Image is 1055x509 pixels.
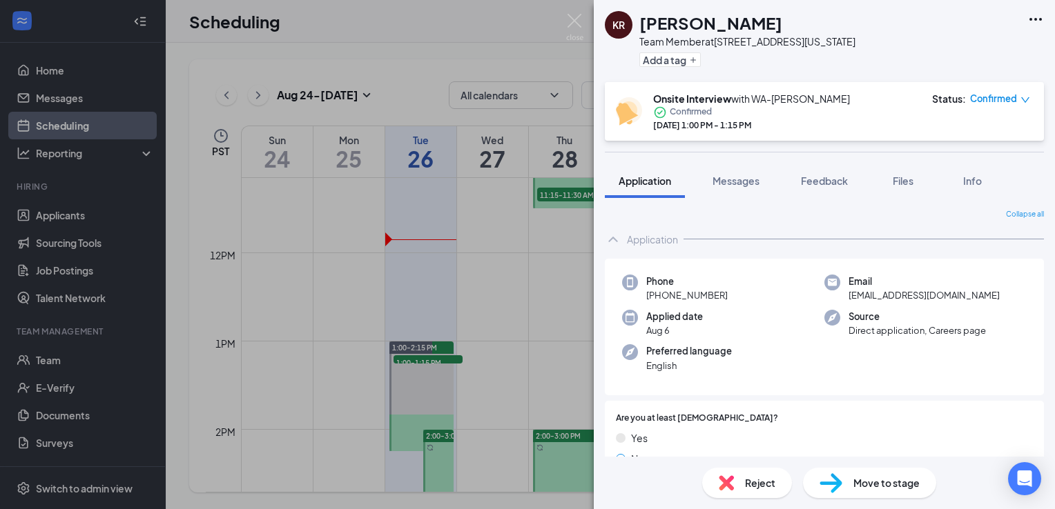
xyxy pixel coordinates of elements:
[653,92,850,106] div: with WA-[PERSON_NAME]
[616,412,778,425] span: Are you at least [DEMOGRAPHIC_DATA]?
[646,359,732,372] span: English
[893,174,913,187] span: Files
[745,475,775,490] span: Reject
[653,119,850,131] div: [DATE] 1:00 PM - 1:15 PM
[849,310,986,323] span: Source
[963,174,982,187] span: Info
[801,174,848,187] span: Feedback
[849,275,1000,288] span: Email
[631,451,644,466] span: No
[631,430,648,446] span: Yes
[605,231,621,248] svg: ChevronUp
[653,106,667,119] svg: CheckmarkCircle
[619,174,671,187] span: Application
[1006,209,1044,220] span: Collapse all
[1027,11,1044,28] svg: Ellipses
[646,344,732,358] span: Preferred language
[689,56,697,64] svg: Plus
[970,92,1017,106] span: Confirmed
[612,18,625,32] div: KR
[713,174,759,187] span: Messages
[849,288,1000,302] span: [EMAIL_ADDRESS][DOMAIN_NAME]
[646,310,703,323] span: Applied date
[853,475,920,490] span: Move to stage
[932,92,966,106] div: Status :
[646,275,728,288] span: Phone
[646,288,728,302] span: [PHONE_NUMBER]
[1008,462,1041,495] div: Open Intercom Messenger
[1020,95,1030,105] span: down
[627,232,678,246] div: Application
[653,92,731,105] b: Onsite Interview
[639,11,782,34] h1: [PERSON_NAME]
[849,323,986,337] span: Direct application, Careers page
[646,323,703,337] span: Aug 6
[670,106,712,119] span: Confirmed
[639,34,855,48] div: Team Member at [STREET_ADDRESS][US_STATE]
[639,52,701,67] button: PlusAdd a tag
